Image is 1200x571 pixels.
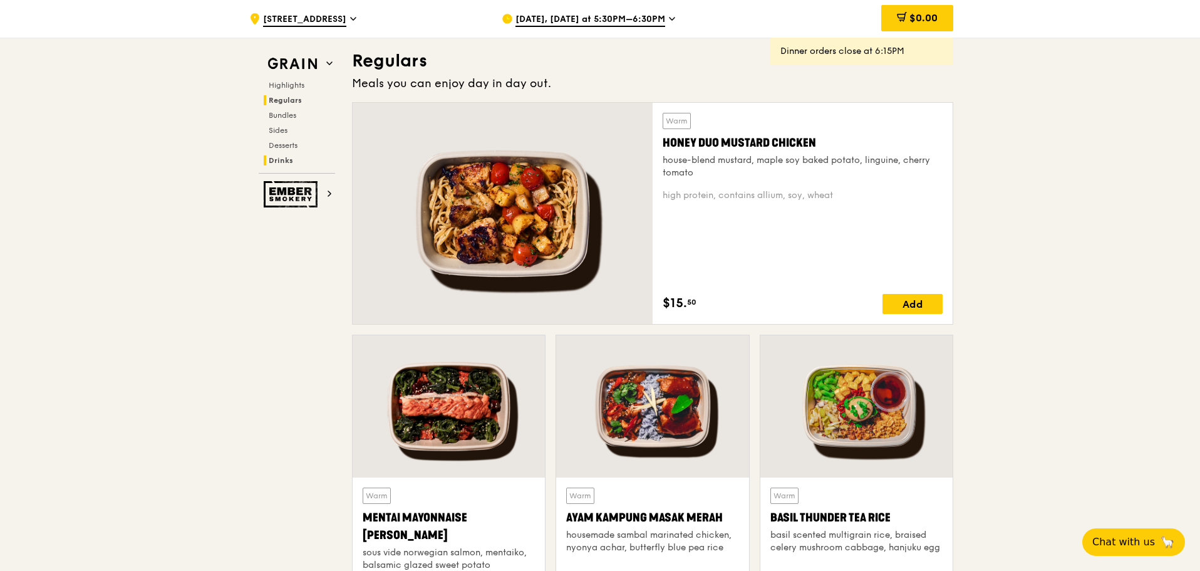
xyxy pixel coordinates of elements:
div: Add [882,294,943,314]
span: Sides [269,126,287,135]
div: Dinner orders close at 6:15PM [780,45,943,58]
span: 50 [687,297,696,307]
span: 🦙 [1160,535,1175,550]
span: Chat with us [1092,535,1155,550]
span: $0.00 [909,12,938,24]
div: Warm [663,113,691,129]
span: Highlights [269,81,304,90]
div: Mentai Mayonnaise [PERSON_NAME] [363,509,535,544]
div: housemade sambal marinated chicken, nyonya achar, butterfly blue pea rice [566,529,738,554]
div: Warm [770,488,799,504]
span: Bundles [269,111,296,120]
div: Meals you can enjoy day in day out. [352,75,953,92]
span: Regulars [269,96,302,105]
span: [STREET_ADDRESS] [263,13,346,27]
div: basil scented multigrain rice, braised celery mushroom cabbage, hanjuku egg [770,529,943,554]
span: [DATE], [DATE] at 5:30PM–6:30PM [515,13,665,27]
div: high protein, contains allium, soy, wheat [663,189,943,202]
span: Drinks [269,156,293,165]
div: Warm [363,488,391,504]
button: Chat with us🦙 [1082,528,1185,556]
div: house-blend mustard, maple soy baked potato, linguine, cherry tomato [663,154,943,179]
h3: Regulars [352,50,953,72]
div: Basil Thunder Tea Rice [770,509,943,526]
span: $15. [663,294,687,313]
span: Desserts [269,141,297,150]
img: Ember Smokery web logo [264,181,321,207]
div: Ayam Kampung Masak Merah [566,509,738,526]
div: Honey Duo Mustard Chicken [663,134,943,152]
div: Warm [566,488,594,504]
img: Grain web logo [264,53,321,75]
